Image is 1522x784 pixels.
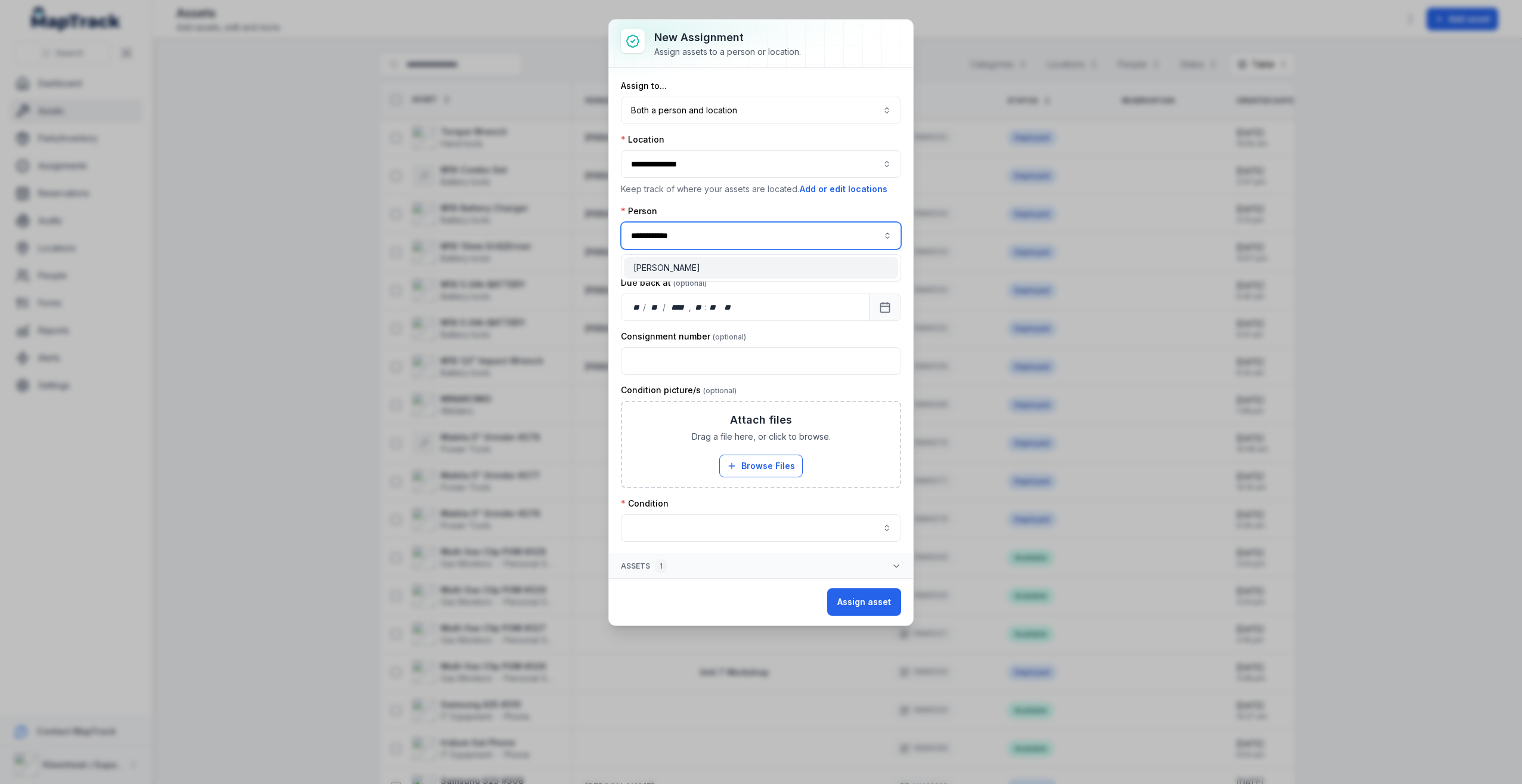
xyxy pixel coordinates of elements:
label: Consignment number [621,331,746,342]
button: Browse Files [719,455,803,477]
div: , [689,301,692,313]
span: Assets [621,559,667,573]
label: Assign to... [621,80,667,92]
div: Assign assets to a person or location. [654,46,801,58]
button: Add or edit locations [799,183,888,196]
div: minute, [707,301,719,313]
div: year, [667,301,689,313]
div: am/pm, [722,301,735,313]
button: Assets1 [609,554,913,578]
button: Calendar [869,294,901,321]
button: Assign asset [827,588,901,616]
span: [PERSON_NAME] [633,262,700,274]
div: / [663,301,667,313]
label: Condition [621,498,669,510]
label: Location [621,134,664,146]
div: day, [631,301,643,313]
div: hour, [692,301,704,313]
h3: Attach files [730,412,792,428]
div: : [704,301,707,313]
div: month, [647,301,663,313]
button: Both a person and location [621,97,901,124]
label: Condition picture/s [621,384,737,396]
div: 1 [655,559,667,573]
p: Keep track of where your assets are located. [621,183,901,196]
input: assignment-add:person-label [621,222,901,249]
h3: New assignment [654,29,801,46]
div: / [643,301,647,313]
label: Due back at [621,277,707,289]
span: Drag a file here, or click to browse. [692,431,831,443]
label: Person [621,205,657,217]
p: Keep track of who has your assets. [621,254,901,267]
